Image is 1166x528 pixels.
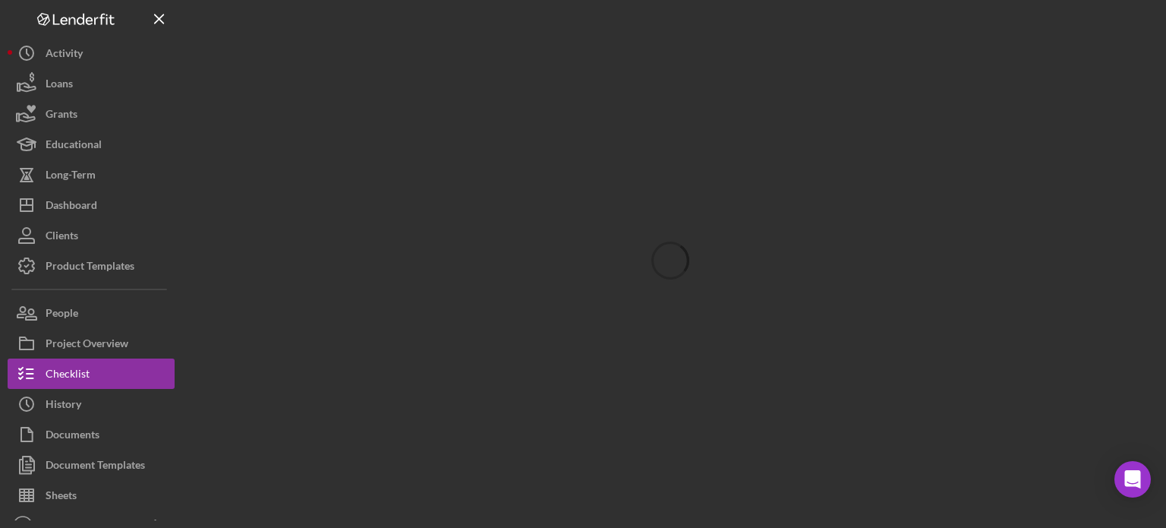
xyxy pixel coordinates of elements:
[46,190,97,224] div: Dashboard
[8,450,175,480] button: Document Templates
[46,99,77,133] div: Grants
[8,328,175,359] button: Project Overview
[8,38,175,68] button: Activity
[46,450,145,484] div: Document Templates
[46,38,83,72] div: Activity
[8,419,175,450] button: Documents
[46,68,73,103] div: Loans
[46,298,78,332] div: People
[8,68,175,99] button: Loans
[46,480,77,514] div: Sheets
[8,480,175,511] button: Sheets
[8,251,175,281] button: Product Templates
[8,99,175,129] button: Grants
[46,328,128,362] div: Project Overview
[8,389,175,419] button: History
[8,190,175,220] button: Dashboard
[8,359,175,389] button: Checklist
[1114,461,1151,498] div: Open Intercom Messenger
[8,220,175,251] button: Clients
[46,359,90,393] div: Checklist
[46,129,102,163] div: Educational
[8,129,175,160] button: Educational
[46,160,96,194] div: Long-Term
[46,419,99,454] div: Documents
[46,220,78,255] div: Clients
[46,251,134,285] div: Product Templates
[8,160,175,190] button: Long-Term
[46,389,81,423] div: History
[8,298,175,328] button: People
